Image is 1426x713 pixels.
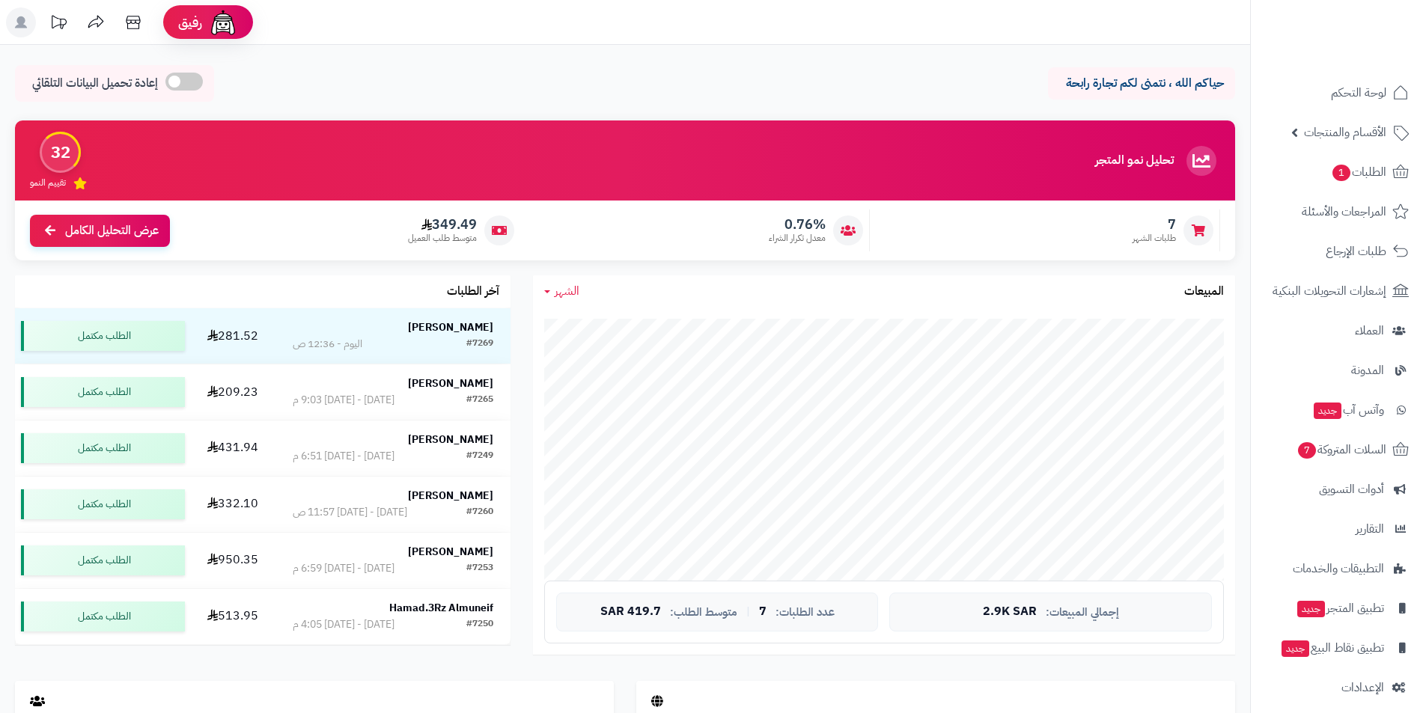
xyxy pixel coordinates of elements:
div: الطلب مكتمل [21,433,185,463]
strong: [PERSON_NAME] [408,319,493,335]
a: الطلبات1 [1260,154,1417,190]
td: 431.94 [191,420,275,476]
span: إعادة تحميل البيانات التلقائي [32,75,158,92]
a: التقارير [1260,511,1417,547]
strong: [PERSON_NAME] [408,544,493,560]
span: الشهر [555,282,579,300]
div: الطلب مكتمل [21,377,185,407]
span: التطبيقات والخدمات [1293,558,1384,579]
span: إجمالي المبيعات: [1046,606,1119,619]
div: #7265 [466,393,493,408]
span: معدل تكرار الشراء [769,232,826,245]
a: الشهر [544,283,579,300]
p: حياكم الله ، نتمنى لكم تجارة رابحة [1059,75,1224,92]
div: #7269 [466,337,493,352]
a: إشعارات التحويلات البنكية [1260,273,1417,309]
span: طلبات الشهر [1133,232,1176,245]
a: الإعدادات [1260,670,1417,706]
span: متوسط الطلب: [670,606,737,619]
span: جديد [1314,403,1341,419]
div: #7253 [466,561,493,576]
h3: تحليل نمو المتجر [1095,154,1174,168]
a: المراجعات والأسئلة [1260,194,1417,230]
span: المدونة [1351,360,1384,381]
div: [DATE] - [DATE] 11:57 ص [293,505,407,520]
h3: آخر الطلبات [447,285,499,299]
span: 7 [759,605,767,619]
span: جديد [1282,640,1309,657]
span: عرض التحليل الكامل [65,222,159,239]
strong: Hamad.3Rz Almuneif [389,600,493,616]
span: 2.9K SAR [983,605,1037,619]
div: #7260 [466,505,493,520]
a: تطبيق المتجرجديد [1260,590,1417,626]
span: المراجعات والأسئلة [1302,201,1386,222]
span: | [746,606,750,617]
div: الطلب مكتمل [21,321,185,351]
a: طلبات الإرجاع [1260,233,1417,269]
span: 7 [1297,441,1317,459]
td: 950.35 [191,533,275,588]
img: ai-face.png [208,7,238,37]
strong: [PERSON_NAME] [408,432,493,447]
span: الأقسام والمنتجات [1304,122,1386,143]
span: تقييم النمو [30,177,66,189]
td: 281.52 [191,308,275,364]
a: التطبيقات والخدمات [1260,551,1417,587]
div: [DATE] - [DATE] 6:51 م [293,449,394,464]
a: عرض التحليل الكامل [30,215,170,247]
strong: [PERSON_NAME] [408,488,493,504]
a: تطبيق نقاط البيعجديد [1260,630,1417,666]
div: الطلب مكتمل [21,602,185,631]
a: العملاء [1260,313,1417,349]
div: #7249 [466,449,493,464]
span: الإعدادات [1341,677,1384,698]
span: 1 [1332,164,1351,182]
span: 419.7 SAR [600,605,661,619]
div: الطلب مكتمل [21,545,185,575]
span: تطبيق المتجر [1296,598,1384,619]
span: الطلبات [1331,162,1386,183]
div: الطلب مكتمل [21,489,185,519]
span: جديد [1297,601,1325,617]
div: [DATE] - [DATE] 6:59 م [293,561,394,576]
a: لوحة التحكم [1260,75,1417,111]
span: عدد الطلبات: [776,606,835,619]
span: إشعارات التحويلات البنكية [1273,281,1386,302]
a: السلات المتروكة7 [1260,432,1417,468]
a: تحديثات المنصة [40,7,77,41]
span: لوحة التحكم [1331,82,1386,103]
span: العملاء [1355,320,1384,341]
span: التقارير [1356,518,1384,539]
td: 332.10 [191,477,275,532]
div: [DATE] - [DATE] 9:03 م [293,393,394,408]
span: 349.49 [408,216,477,233]
a: المدونة [1260,352,1417,388]
a: وآتس آبجديد [1260,392,1417,428]
span: رفيق [178,13,202,31]
span: 0.76% [769,216,826,233]
a: أدوات التسويق [1260,471,1417,507]
strong: [PERSON_NAME] [408,376,493,391]
h3: المبيعات [1184,285,1224,299]
span: أدوات التسويق [1319,479,1384,500]
span: متوسط طلب العميل [408,232,477,245]
img: logo-2.png [1324,12,1412,43]
div: #7250 [466,617,493,632]
td: 209.23 [191,364,275,420]
td: 513.95 [191,589,275,644]
span: تطبيق نقاط البيع [1280,637,1384,658]
span: وآتس آب [1312,400,1384,420]
span: 7 [1133,216,1176,233]
span: طلبات الإرجاع [1326,241,1386,262]
div: اليوم - 12:36 ص [293,337,362,352]
span: السلات المتروكة [1296,439,1386,460]
div: [DATE] - [DATE] 4:05 م [293,617,394,632]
